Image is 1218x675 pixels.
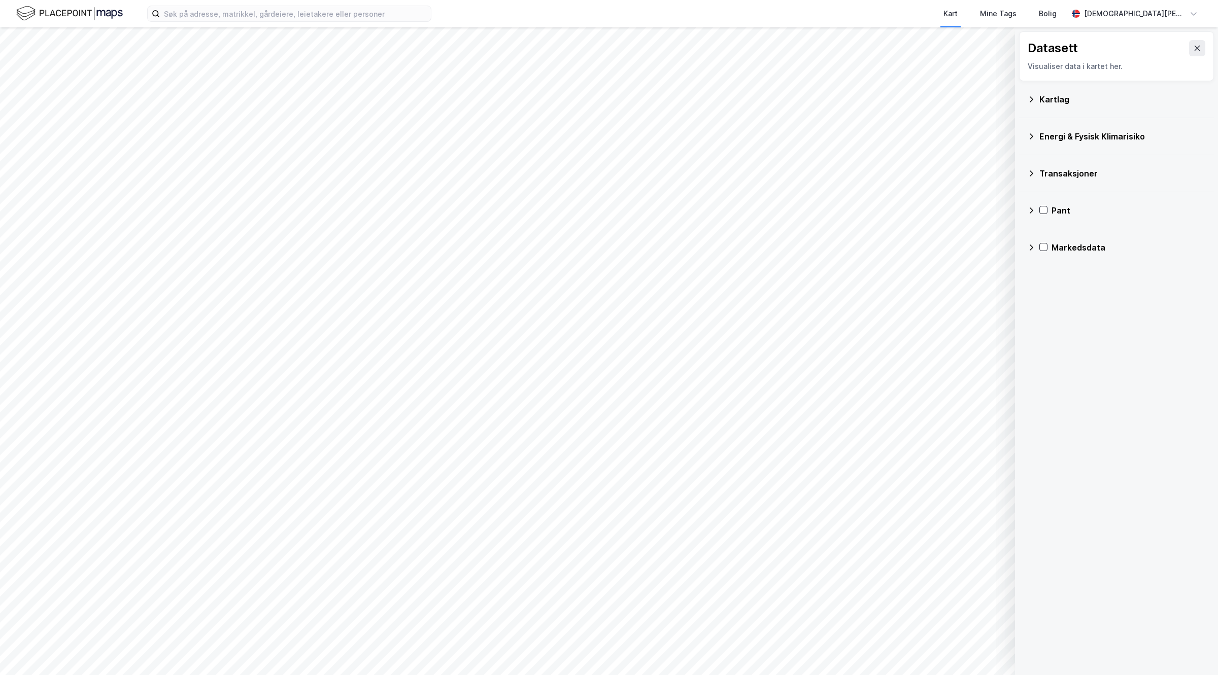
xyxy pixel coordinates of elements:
input: Søk på adresse, matrikkel, gårdeiere, leietakere eller personer [160,6,431,21]
img: logo.f888ab2527a4732fd821a326f86c7f29.svg [16,5,123,22]
div: Kartlag [1039,93,1206,105]
iframe: Chat Widget [1167,626,1218,675]
div: Pant [1052,204,1206,217]
div: [DEMOGRAPHIC_DATA][PERSON_NAME] [1084,8,1186,20]
div: Energi & Fysisk Klimarisiko [1039,130,1206,143]
div: Markedsdata [1052,241,1206,254]
div: Bolig [1039,8,1057,20]
div: Visualiser data i kartet her. [1028,60,1205,73]
div: Kart [943,8,958,20]
div: Mine Tags [980,8,1017,20]
div: Datasett [1028,40,1078,56]
div: Transaksjoner [1039,167,1206,180]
